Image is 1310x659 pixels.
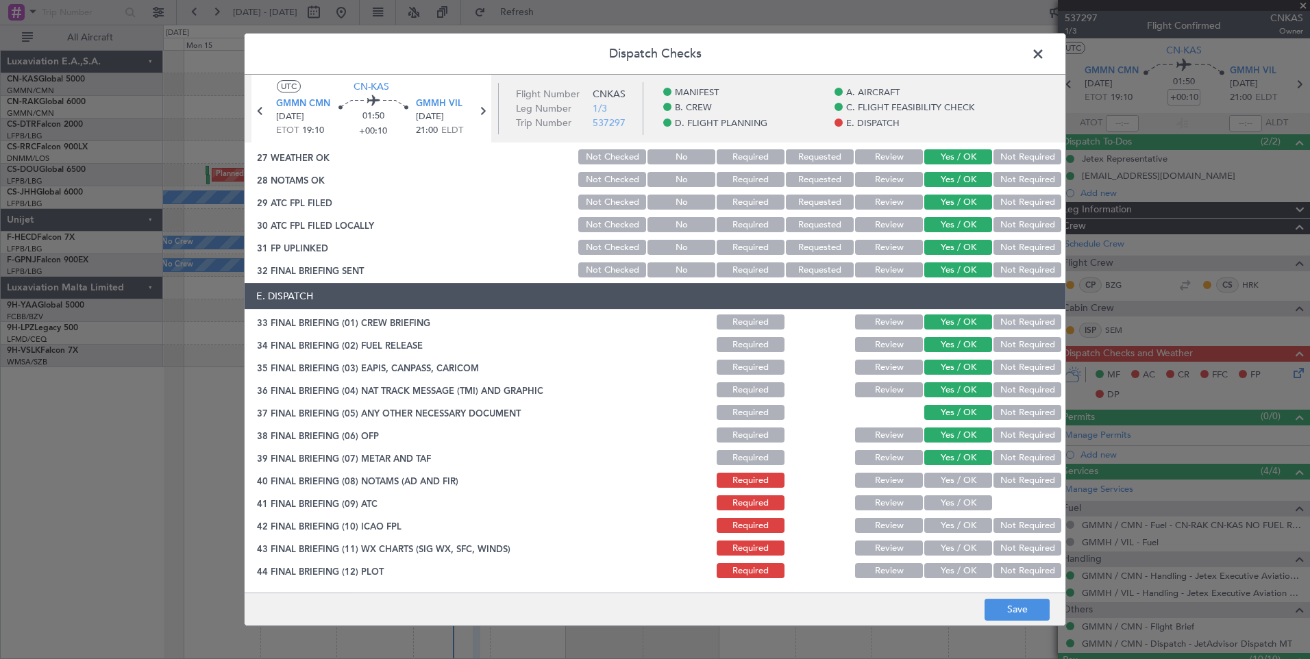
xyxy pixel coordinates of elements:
[993,518,1061,533] button: Not Required
[993,473,1061,488] button: Not Required
[993,262,1061,277] button: Not Required
[993,382,1061,397] button: Not Required
[993,217,1061,232] button: Not Required
[993,314,1061,329] button: Not Required
[245,34,1065,75] header: Dispatch Checks
[993,172,1061,187] button: Not Required
[993,450,1061,465] button: Not Required
[993,149,1061,164] button: Not Required
[993,360,1061,375] button: Not Required
[993,337,1061,352] button: Not Required
[993,195,1061,210] button: Not Required
[993,405,1061,420] button: Not Required
[993,540,1061,556] button: Not Required
[993,240,1061,255] button: Not Required
[993,427,1061,443] button: Not Required
[993,563,1061,578] button: Not Required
